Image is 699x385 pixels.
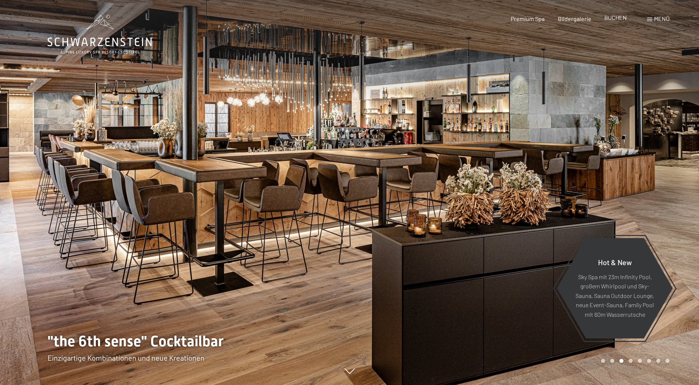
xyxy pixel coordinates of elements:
span: Hot & New [598,257,632,266]
div: Carousel Pagination [598,359,670,363]
div: Carousel Page 6 [647,359,651,363]
div: Carousel Page 7 [656,359,660,363]
a: Premium Spa [511,15,545,22]
div: Carousel Page 3 (Current Slide) [619,359,623,363]
div: Carousel Page 2 [610,359,614,363]
a: Bildergalerie [558,15,591,22]
a: BUCHEN [604,14,627,21]
span: Menü [654,15,670,22]
p: Sky Spa mit 23m Infinity Pool, großem Whirlpool und Sky-Sauna, Sauna Outdoor Lounge, neue Event-S... [575,272,655,319]
div: Carousel Page 5 [638,359,642,363]
div: Carousel Page 4 [629,359,633,363]
div: Carousel Page 8 [665,359,670,363]
a: Hot & New Sky Spa mit 23m Infinity Pool, großem Whirlpool und Sky-Sauna, Sauna Outdoor Lounge, ne... [556,237,673,339]
div: Carousel Page 1 [601,359,605,363]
